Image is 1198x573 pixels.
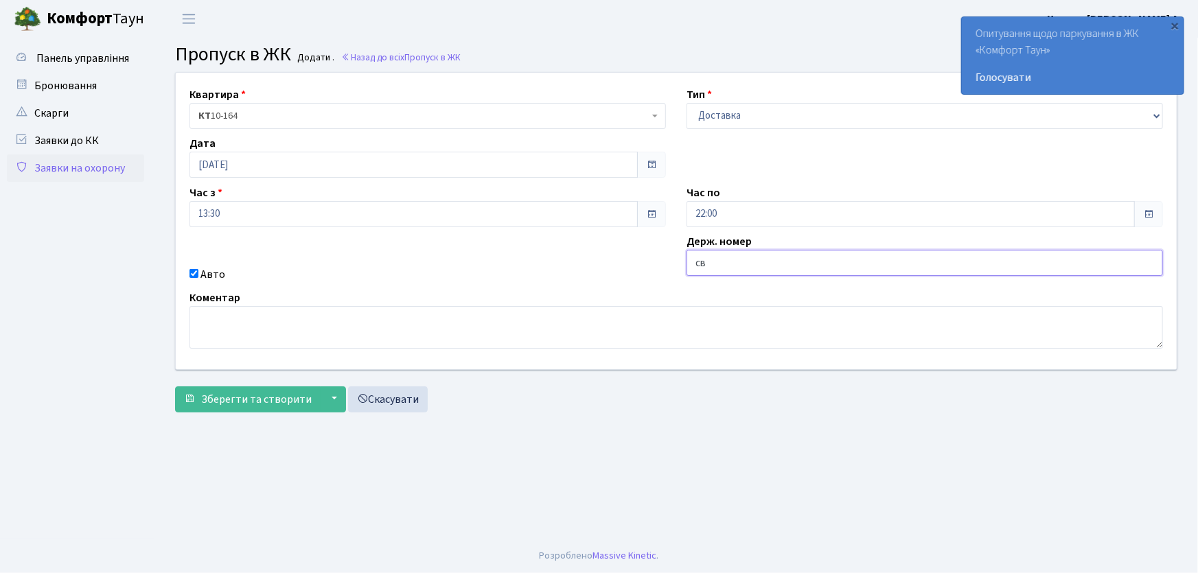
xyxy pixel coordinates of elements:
button: Зберегти та створити [175,386,321,412]
label: Тип [687,86,712,103]
span: <b>КТ</b>&nbsp;&nbsp;&nbsp;&nbsp;10-164 [189,103,666,129]
label: Час з [189,185,222,201]
label: Час по [687,185,720,201]
a: Скасувати [348,386,428,412]
a: Заявки до КК [7,127,144,154]
a: Скарги [7,100,144,127]
b: Цитрус [PERSON_NAME] А. [1047,12,1182,27]
div: Розроблено . [540,548,659,563]
a: Панель управління [7,45,144,72]
span: Пропуск в ЖК [404,51,461,64]
label: Квартира [189,86,246,103]
span: Зберегти та створити [201,392,312,407]
a: Massive Kinetic [593,548,657,563]
span: Таун [47,8,144,31]
span: Панель управління [36,51,129,66]
span: <b>КТ</b>&nbsp;&nbsp;&nbsp;&nbsp;10-164 [198,109,649,123]
b: Комфорт [47,8,113,30]
button: Переключити навігацію [172,8,206,30]
a: Голосувати [976,69,1170,86]
span: Пропуск в ЖК [175,40,291,68]
a: Бронювання [7,72,144,100]
div: Опитування щодо паркування в ЖК «Комфорт Таун» [962,17,1184,94]
div: × [1168,19,1182,32]
label: Держ. номер [687,233,752,250]
a: Заявки на охорону [7,154,144,182]
b: КТ [198,109,211,123]
label: Коментар [189,290,240,306]
input: AA0001AA [687,250,1163,276]
img: logo.png [14,5,41,33]
a: Назад до всіхПропуск в ЖК [341,51,461,64]
small: Додати . [295,52,335,64]
label: Авто [200,266,225,283]
label: Дата [189,135,216,152]
a: Цитрус [PERSON_NAME] А. [1047,11,1182,27]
